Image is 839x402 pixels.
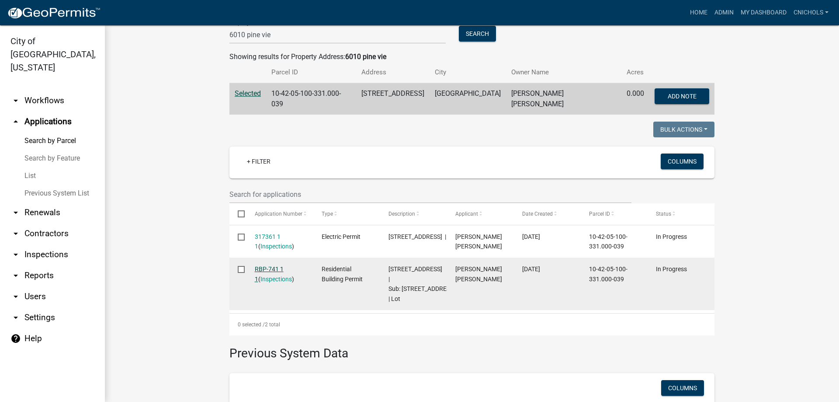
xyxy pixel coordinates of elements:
[255,232,305,252] div: ( )
[380,203,447,224] datatable-header-cell: Description
[589,233,628,250] span: 10-42-05-100-331.000-039
[447,203,514,224] datatable-header-cell: Applicant
[388,211,415,217] span: Description
[266,83,356,115] td: 10-42-05-100-331.000-039
[229,314,714,336] div: 2 total
[653,122,714,137] button: Bulk Actions
[229,185,631,203] input: Search for applications
[322,211,333,217] span: Type
[455,233,502,250] span: Adrian Martinez Arredondo
[790,4,832,21] a: cnichols
[522,266,540,273] span: 08/04/2023
[621,62,649,83] th: Acres
[514,203,581,224] datatable-header-cell: Date Created
[240,154,277,169] a: + Filter
[661,380,704,396] button: Columns
[356,62,430,83] th: Address
[322,233,361,240] span: Electric Permit
[322,266,363,283] span: Residential Building Permit
[686,4,711,21] a: Home
[656,211,671,217] span: Status
[737,4,790,21] a: My Dashboard
[589,266,628,283] span: 10-42-05-100-331.000-039
[459,26,496,42] button: Search
[711,4,737,21] a: Admin
[255,264,305,284] div: ( )
[430,62,506,83] th: City
[430,83,506,115] td: [GEOGRAPHIC_DATA]
[522,211,553,217] span: Date Created
[246,203,313,224] datatable-header-cell: Application Number
[648,203,714,224] datatable-header-cell: Status
[356,83,430,115] td: [STREET_ADDRESS]
[668,93,697,100] span: Add Note
[10,228,21,239] i: arrow_drop_down
[229,336,714,363] h3: Previous System Data
[581,203,648,224] datatable-header-cell: Parcel ID
[10,116,21,127] i: arrow_drop_up
[10,291,21,302] i: arrow_drop_down
[255,211,302,217] span: Application Number
[661,154,704,169] button: Columns
[656,233,687,240] span: In Progress
[266,62,356,83] th: Parcel ID
[10,333,21,344] i: help
[238,322,265,328] span: 0 selected /
[589,211,610,217] span: Parcel ID
[255,266,284,283] a: RBP-741 1 1
[313,203,380,224] datatable-header-cell: Type
[388,266,455,302] span: 6010 PINE VIEW CT | Sub: 6010 Pine View Ct | Lot
[10,95,21,106] i: arrow_drop_down
[656,266,687,273] span: In Progress
[260,243,292,250] a: Inspections
[10,207,21,218] i: arrow_drop_down
[345,52,386,61] strong: 6010 pine vie
[455,266,502,283] span: Adrian Martinez Arredondo
[455,211,478,217] span: Applicant
[260,276,292,283] a: Inspections
[10,249,21,260] i: arrow_drop_down
[255,233,281,250] a: 317361 1 1
[229,52,714,62] div: Showing results for Property Address:
[621,83,649,115] td: 0.000
[229,203,246,224] datatable-header-cell: Select
[506,83,621,115] td: [PERSON_NAME] [PERSON_NAME]
[506,62,621,83] th: Owner Name
[655,88,709,104] button: Add Note
[235,89,261,98] a: Selected
[388,233,446,240] span: 6010 Pine View Ct |
[522,233,540,240] span: 09/28/2024
[10,270,21,281] i: arrow_drop_down
[10,312,21,323] i: arrow_drop_down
